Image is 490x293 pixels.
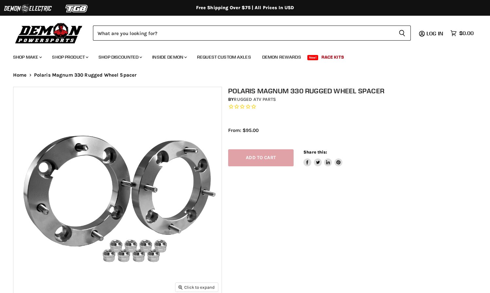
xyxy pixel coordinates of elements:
[52,2,101,15] img: TGB Logo 2
[13,21,85,45] img: Demon Powersports
[307,55,318,60] span: New!
[178,285,215,290] span: Click to expand
[228,127,259,133] span: From: $95.00
[228,96,483,103] div: by
[228,87,483,95] h1: Polaris Magnum 330 Rugged Wheel Spacer
[3,2,52,15] img: Demon Electric Logo 2
[147,50,191,64] a: Inside Demon
[426,30,443,37] span: Log in
[34,72,137,78] span: Polaris Magnum 330 Rugged Wheel Spacer
[175,283,218,292] button: Click to expand
[234,97,276,102] a: Rugged ATV Parts
[228,103,483,110] span: Rated 0.0 out of 5 stars 0 reviews
[303,149,342,167] aside: Share this:
[317,50,349,64] a: Race Kits
[93,26,393,41] input: Search
[8,50,46,64] a: Shop Make
[424,30,447,36] a: Log in
[94,50,146,64] a: Shop Discounted
[47,50,92,64] a: Shop Product
[447,28,477,38] a: $0.00
[13,72,27,78] a: Home
[93,26,411,41] form: Product
[393,26,411,41] button: Search
[459,30,474,36] span: $0.00
[192,50,256,64] a: Request Custom Axles
[303,150,327,155] span: Share this:
[257,50,306,64] a: Demon Rewards
[8,48,472,64] ul: Main menu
